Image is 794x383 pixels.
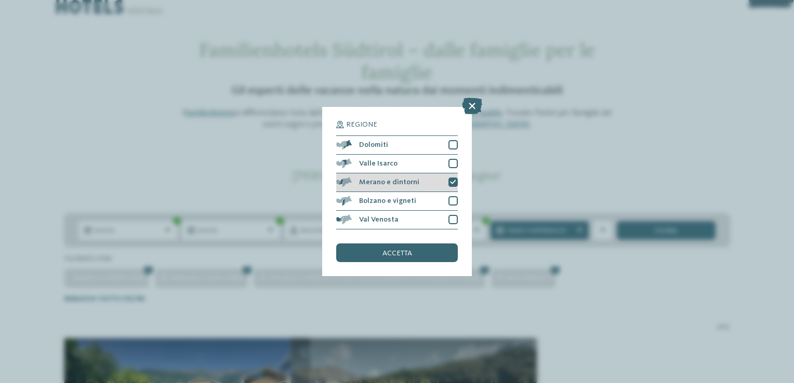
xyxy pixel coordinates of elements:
[359,197,416,204] span: Bolzano e vigneti
[382,250,412,257] span: accetta
[359,160,398,167] span: Valle Isarco
[359,179,419,186] span: Merano e dintorni
[346,121,377,128] span: Regione
[359,216,399,223] span: Val Venosta
[359,141,388,148] span: Dolomiti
